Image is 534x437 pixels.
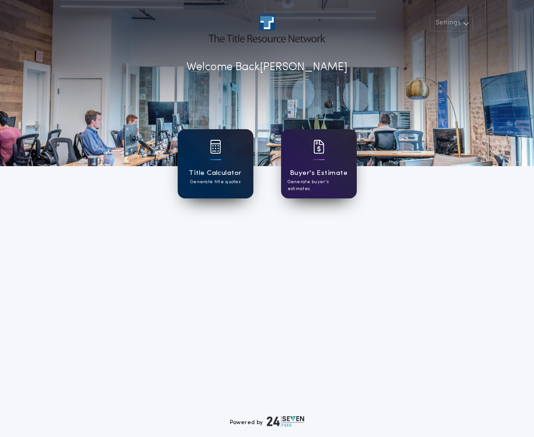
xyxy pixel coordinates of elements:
button: Settings [430,15,473,31]
img: card icon [313,140,324,154]
p: Generate buyer's estimates [288,179,350,192]
div: Powered by [230,416,305,427]
p: Welcome Back [PERSON_NAME] [186,59,348,76]
a: card iconTitle CalculatorGenerate title quotes [178,129,253,198]
p: Generate title quotes [190,179,240,186]
img: card icon [210,140,221,154]
h1: Buyer's Estimate [290,168,348,179]
h1: Title Calculator [189,168,241,179]
img: account-logo [209,15,325,42]
a: card iconBuyer's EstimateGenerate buyer's estimates [281,129,357,198]
img: logo [267,416,305,427]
